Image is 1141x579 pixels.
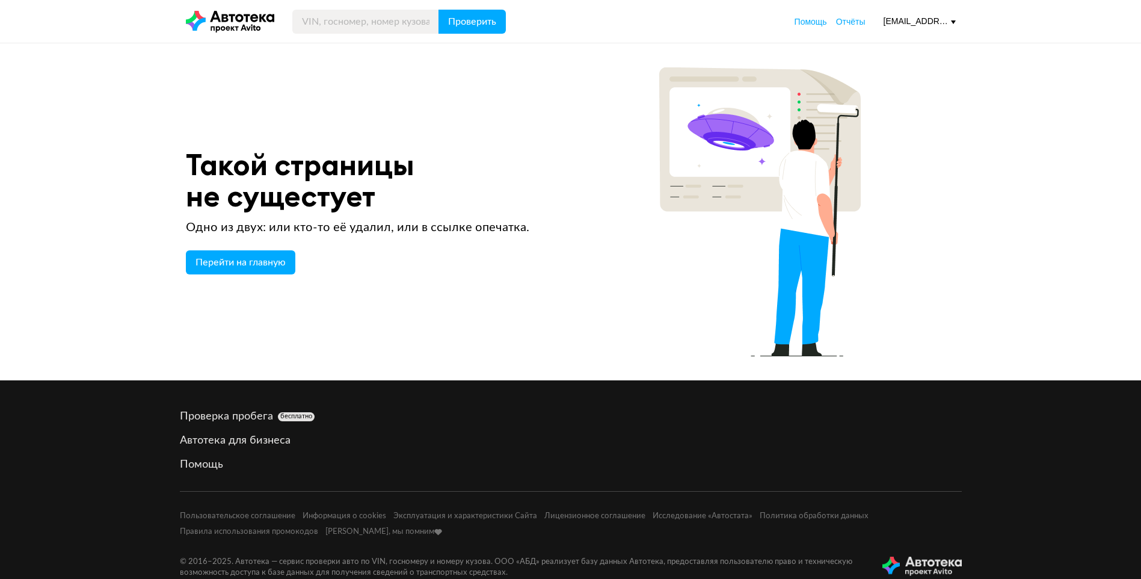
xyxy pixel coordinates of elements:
[180,457,962,472] a: Помощь
[653,511,752,522] a: Исследование «Автостата»
[438,10,506,34] button: Проверить
[180,511,295,522] a: Пользовательское соглашение
[795,17,827,26] span: Помощь
[393,511,537,522] a: Эксплуатация и характеристики Сайта
[180,409,962,424] a: Проверка пробегабесплатно
[180,433,962,448] a: Автотека для бизнеса
[292,10,439,34] input: VIN, госномер, номер кузова
[836,16,866,28] a: Отчёты
[186,219,619,236] div: Одно из двух: или кто-то её удалил, или в ссылке опечатка.
[186,149,619,212] div: Такой страницы не сущестует
[303,511,386,522] a: Информация о cookies
[836,17,866,26] span: Отчёты
[195,257,286,268] span: Перейти на главную
[884,16,956,27] div: [EMAIL_ADDRESS][DOMAIN_NAME]
[180,527,318,537] a: Правила использования промокодов
[448,17,496,26] span: Проверить
[760,511,869,522] a: Политика обработки данных
[180,557,863,578] p: © 2016– 2025 . Автотека — сервис проверки авто по VIN, госномеру и номеру кузова. ООО «АБД» реали...
[795,16,827,28] a: Помощь
[180,409,962,424] div: Проверка пробега
[544,511,645,522] a: Лицензионное соглашение
[325,527,442,537] a: [PERSON_NAME], мы помним
[186,250,295,274] a: Перейти на главную
[882,557,962,576] img: tWS6KzJlK1XUpy65r7uaHVIs4JI6Dha8Nraz9T2hA03BhoCc4MtbvZCxBLwJIh+mQSIAkLBJpqMoKVdP8sONaFJLCz6I0+pu7...
[280,412,312,421] span: бесплатно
